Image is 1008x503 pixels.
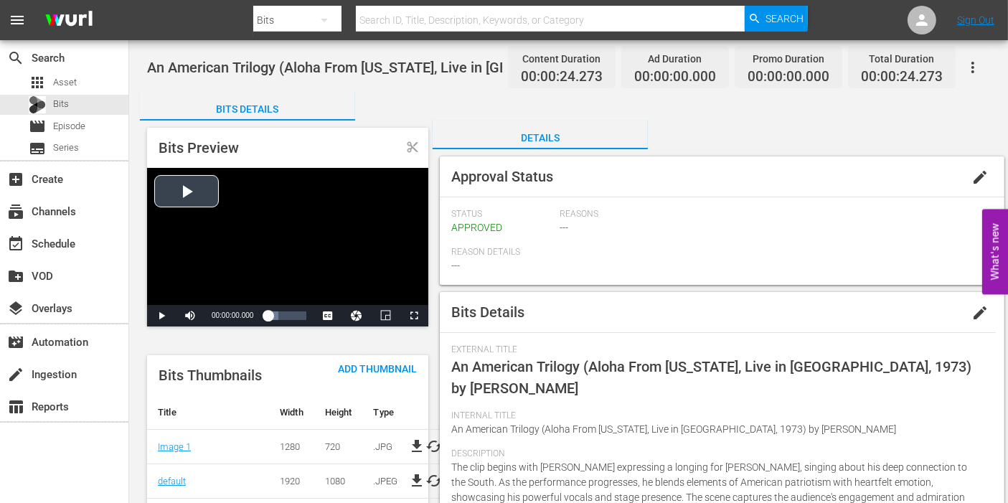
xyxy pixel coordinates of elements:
[634,49,716,69] div: Ad Duration
[314,429,363,464] td: 720
[7,334,24,351] span: Automation
[521,69,603,85] span: 00:00:24.273
[140,92,355,121] button: Bits Details
[314,464,363,498] td: 1080
[957,14,994,26] a: Sign Out
[29,74,46,91] span: Asset
[7,171,24,188] span: Create
[269,464,314,498] td: 1920
[176,305,204,326] button: Mute
[7,203,24,220] span: Channels
[326,363,428,375] span: Add Thumbnail
[159,367,262,384] span: Bits Thumbnails
[158,441,191,452] a: Image 1
[451,222,502,233] span: APPROVED
[53,119,85,133] span: Episode
[212,311,253,319] span: 00:00:00.000
[400,305,428,326] button: Fullscreen
[147,305,176,326] button: Play
[159,139,239,156] span: Bits Preview
[451,247,986,258] span: Reason Details
[451,260,460,271] span: ---
[269,395,314,430] th: Width
[363,429,409,464] td: .JPG
[314,395,363,430] th: Height
[7,235,24,253] span: Schedule
[861,49,943,69] div: Total Duration
[766,6,804,32] span: Search
[426,472,443,489] button: cached
[748,49,829,69] div: Promo Duration
[140,92,355,126] div: Bits Details
[53,97,69,111] span: Bits
[7,398,24,415] span: Reports
[53,141,79,155] span: Series
[963,296,997,330] button: edit
[963,160,997,194] button: edit
[147,168,428,326] div: Video Player
[971,169,989,186] span: edit
[748,69,829,85] span: 00:00:00.000
[426,438,443,455] button: cached
[7,300,24,317] span: Overlays
[7,366,24,383] span: Ingestion
[363,395,409,430] th: Type
[34,4,103,37] img: ans4CAIJ8jUAAAAAAAAAAAAAAAAAAAAAAAAgQb4GAAAAAAAAAAAAAAAAAAAAAAAAJMjXAAAAAAAAAAAAAAAAAAAAAAAAgAT5G...
[451,344,977,356] span: External Title
[521,49,603,69] div: Content Duration
[314,305,342,326] button: Captions
[451,410,977,422] span: Internal Title
[53,75,77,90] span: Asset
[451,423,896,435] span: An American Trilogy (Aloha From [US_STATE], Live in [GEOGRAPHIC_DATA], 1973) by [PERSON_NAME]
[451,304,524,321] span: Bits Details
[147,59,798,76] span: An American Trilogy (Aloha From [US_STATE], Live in [GEOGRAPHIC_DATA], 1973) by [PERSON_NAME]
[451,209,552,220] span: Status
[634,69,716,85] span: 00:00:00.000
[982,209,1008,294] button: Open Feedback Widget
[971,304,989,321] span: edit
[409,438,426,455] a: file_download
[409,472,426,489] a: file_download
[7,50,24,67] span: Search
[406,141,419,154] span: Clipped
[861,69,943,85] span: 00:00:24.273
[326,355,428,381] button: Add Thumbnail
[29,96,46,113] div: Bits
[371,305,400,326] button: Picture-in-Picture
[560,209,986,220] span: Reasons
[147,395,269,430] th: Title
[451,168,553,185] span: Approval Status
[342,305,371,326] button: Jump To Time
[29,140,46,157] span: Series
[433,121,648,149] button: Details
[560,222,568,233] span: ---
[433,121,648,155] div: Details
[451,358,971,397] span: An American Trilogy (Aloha From [US_STATE], Live in [GEOGRAPHIC_DATA], 1973) by [PERSON_NAME]
[29,118,46,135] span: Episode
[745,6,808,32] button: Search
[363,464,409,498] td: .JPEG
[7,268,24,285] span: VOD
[9,11,26,29] span: menu
[451,448,977,460] span: Description
[268,311,306,320] div: Progress Bar
[158,476,186,486] a: default
[269,429,314,464] td: 1280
